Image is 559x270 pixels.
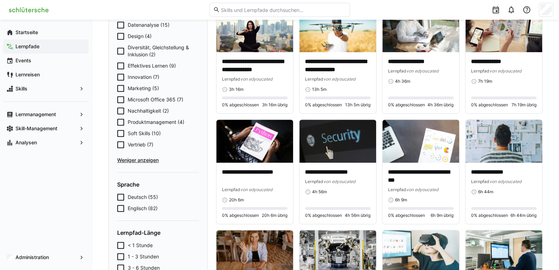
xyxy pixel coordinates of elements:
span: von edyoucated [323,76,355,82]
span: Design (4) [128,33,152,40]
span: Innovation (7) [128,74,159,81]
span: 6h 9m übrig [431,213,453,218]
span: Nachhaltigkeit (2) [128,107,169,114]
span: von edyoucated [240,76,272,82]
span: 3h 16m übrig [262,102,287,108]
span: 4h 36m übrig [427,102,453,108]
span: 20h 6m [229,197,244,203]
span: Diversität, Gleichstellung & Inklusion (2) [128,44,199,58]
h4: Sprache [117,181,199,188]
span: Marketing (5) [128,85,159,92]
span: 4h 56m übrig [345,213,370,218]
span: 0% abgeschlossen [388,213,425,218]
span: 20h 6m übrig [262,213,287,218]
span: von edyoucated [240,187,272,192]
h4: Lernpfad-Länge [117,229,199,236]
span: 7h 19m [478,79,492,84]
span: Lernpfad [388,187,406,192]
img: image [382,9,459,52]
span: 4h 56m [312,189,327,195]
span: Lernpfad [388,68,406,74]
span: 6h 44m [478,189,493,195]
span: 0% abgeschlossen [222,102,259,108]
span: 0% abgeschlossen [471,213,508,218]
span: von edyoucated [406,68,438,74]
span: Lernpfad [471,179,489,184]
img: image [299,120,376,163]
span: Weniger anzeigen [117,157,199,164]
span: Lernpfad [305,76,323,82]
input: Skills und Lernpfade durchsuchen… [220,7,346,13]
img: image [299,9,376,52]
span: < 1 Stunde [128,242,153,249]
span: 0% abgeschlossen [222,213,259,218]
span: 6h 44m übrig [510,213,536,218]
span: Lernpfad [305,179,323,184]
span: von edyoucated [489,179,521,184]
span: 0% abgeschlossen [305,213,342,218]
span: Datenanalyse (15) [128,21,170,29]
span: 13h 5m übrig [345,102,370,108]
img: image [465,9,542,52]
span: Soft Skills (10) [128,130,161,137]
span: 7h 19m übrig [512,102,536,108]
span: Vertrieb (7) [128,141,153,148]
span: 0% abgeschlossen [471,102,508,108]
span: von edyoucated [406,187,438,192]
span: Effektives Lernen (9) [128,62,176,69]
span: 1 - 3 Stunden [128,253,159,260]
span: 3h 16m [229,87,243,92]
span: Lernpfad [222,187,240,192]
span: 13h 5m [312,87,326,92]
span: 4h 36m [395,79,410,84]
span: Englisch (82) [128,205,158,212]
span: Microsoft Office 365 (7) [128,96,183,103]
img: image [216,9,293,52]
img: image [465,120,542,163]
span: Lernpfad [471,68,489,74]
span: 6h 9m [395,197,407,203]
img: image [216,120,293,163]
span: von edyoucated [489,68,521,74]
span: von edyoucated [323,179,355,184]
img: image [382,120,459,163]
span: Lernpfad [222,76,240,82]
span: Deutsch (55) [128,194,158,201]
span: 0% abgeschlossen [388,102,425,108]
span: Produktmanagement (4) [128,119,184,126]
span: 0% abgeschlossen [305,102,342,108]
